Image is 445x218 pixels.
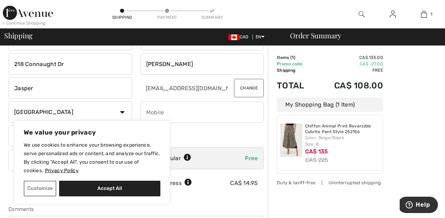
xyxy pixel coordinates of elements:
input: E-mail [141,77,229,99]
div: My Shopping Bag (1 Item) [277,98,383,112]
div: Order Summary [281,32,441,39]
div: < Continue Shopping [3,20,46,26]
input: Zip/Postal Code [8,150,70,171]
div: Duty & tariff-free | Uninterrupted shipping [277,179,383,186]
td: CA$ -27.00 [315,61,383,67]
a: 1 [409,10,439,18]
div: Comments [8,206,264,213]
td: Total [277,73,315,98]
input: Mobile [141,102,264,123]
a: Privacy Policy [45,167,79,174]
img: search the website [359,10,365,18]
iframe: Opens a widget where you can find more information [400,197,438,214]
div: We value your privacy [14,121,170,204]
div: Color: Beige/Black Size: 8 [305,135,380,147]
span: EN [256,34,264,39]
span: 1 [430,11,432,17]
button: Change [234,79,264,97]
s: CA$ 225 [305,157,329,163]
img: Chiffon Animal Print Reversible Culotte Pant Style 252156 [280,124,302,157]
div: Express [160,179,192,187]
p: We value your privacy [24,128,160,137]
td: Free [315,67,383,73]
p: We use cookies to enhance your browsing experience, serve personalized ads or content, and analyz... [24,141,160,175]
div: Regular [160,154,191,163]
button: Customize [24,181,56,196]
img: My Info [390,10,396,18]
span: 1 [292,55,294,60]
div: Shipping [112,14,133,21]
span: Free [245,155,258,162]
div: CA$ 14.95 [230,179,258,187]
img: My Bag [421,10,427,18]
td: Promo code [277,61,315,67]
img: Canadian Dollar [228,34,240,40]
span: CAD [228,34,251,39]
div: Shipping [141,137,264,145]
div: Payment [156,14,178,21]
input: City [8,77,132,99]
td: Items ( ) [277,54,315,61]
a: Chiffon Animal Print Reversible Culotte Pant Style 252156 [305,124,380,135]
a: Sign In [384,10,401,19]
span: CA$ 135 [305,148,328,155]
input: Last name [141,53,264,75]
button: Accept All [59,181,160,196]
div: Summary [201,14,223,21]
img: 1ère Avenue [3,6,53,20]
td: CA$ 108.00 [315,73,383,98]
input: Address line 2 [8,53,132,75]
td: CA$ 135.00 [315,54,383,61]
span: Shipping [4,32,33,39]
td: Shipping [277,67,315,73]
